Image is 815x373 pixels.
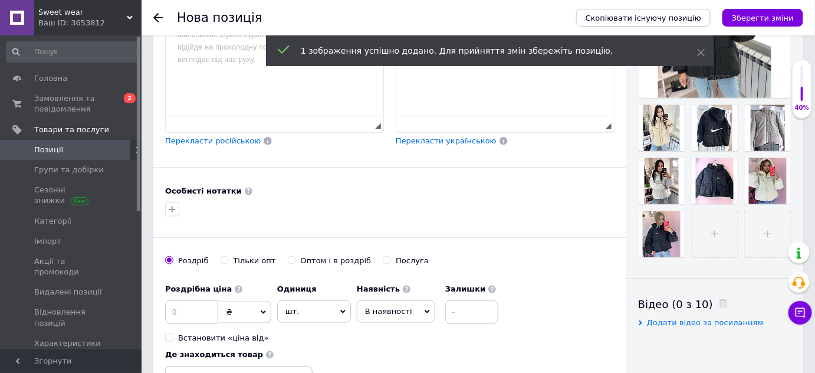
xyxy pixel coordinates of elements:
div: 40% [793,104,811,112]
button: Зберегти зміни [722,9,803,27]
b: Наявність [357,284,400,293]
span: шт. [277,300,351,323]
h1: Нова позиція [177,11,262,25]
b: Де знаходиться товар [165,350,263,359]
div: Повернутися назад [153,13,163,22]
span: 2 [124,93,136,103]
span: Імпорт [34,236,61,247]
div: Встановити «ціна від» [178,333,269,343]
b: Особисті нотатки [165,186,242,195]
span: Сезонні знижки [34,185,109,206]
span: Групи та добірки [34,165,104,175]
input: Пошук [6,41,139,63]
span: Характеристики [34,338,101,349]
span: Потягніть для зміни розмірів [375,123,381,129]
span: Акції та промокоди [34,256,109,277]
i: Зберегти зміни [732,14,794,22]
span: Позиції [34,145,63,155]
body: Редактор, 5176BD2F-5C87-449A-85A0-64C8282FB14B [12,12,206,24]
div: 1 зображення успішно додано. Для прийняття змін збережіть позицію. [301,45,668,57]
span: Видалені позиції [34,287,102,297]
span: Відновлення позицій [34,307,109,328]
span: Товари та послуги [34,125,109,135]
span: В наявності [365,307,412,316]
span: Головна [34,73,67,84]
b: Одиниця [277,284,317,293]
span: Перекласти українською [396,136,497,145]
div: Ваш ID: 3653812 [38,18,142,28]
div: Роздріб [178,256,209,266]
span: ₴ [226,307,232,316]
span: Замовлення та повідомлення [34,93,109,114]
span: Відео (0 з 10) [638,298,713,310]
input: - [445,300,498,324]
div: Оптом і в роздріб [301,256,372,266]
b: Роздрібна ціна [165,284,232,293]
input: 0 [165,300,218,324]
b: Залишки [445,284,485,293]
div: Тільки опт [234,256,276,266]
span: Перекласти російською [165,136,261,145]
div: Кiлькiсть символiв [367,120,375,131]
button: Чат з покупцем [788,301,812,325]
div: 40% Якість заповнення [792,59,812,119]
button: Скопіювати існуючу позицію [576,9,711,27]
span: Додати відео за посиланням [647,318,764,327]
span: Скопіювати існуючу позицію [586,14,701,22]
span: Потягніть для зміни розмірів [606,123,612,129]
span: Sweet wear [38,7,127,18]
div: Кiлькiсть символiв [598,120,606,131]
span: Категорії [34,216,71,227]
div: Послуга [396,256,429,266]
